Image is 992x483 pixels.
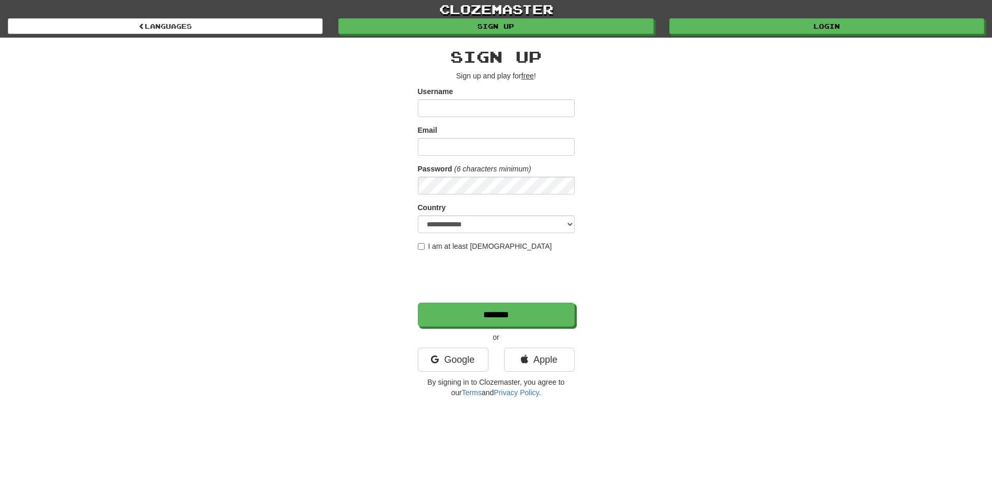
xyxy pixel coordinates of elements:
[521,72,534,80] u: free
[418,257,577,297] iframe: reCAPTCHA
[418,48,575,65] h2: Sign up
[504,348,575,372] a: Apple
[418,86,453,97] label: Username
[454,165,531,173] em: (6 characters minimum)
[418,125,437,135] label: Email
[669,18,984,34] a: Login
[418,202,446,213] label: Country
[418,164,452,174] label: Password
[418,71,575,81] p: Sign up and play for !
[418,243,425,250] input: I am at least [DEMOGRAPHIC_DATA]
[418,348,488,372] a: Google
[418,241,552,251] label: I am at least [DEMOGRAPHIC_DATA]
[494,388,539,397] a: Privacy Policy
[418,377,575,398] p: By signing in to Clozemaster, you agree to our and .
[8,18,323,34] a: Languages
[462,388,482,397] a: Terms
[418,332,575,342] p: or
[338,18,653,34] a: Sign up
